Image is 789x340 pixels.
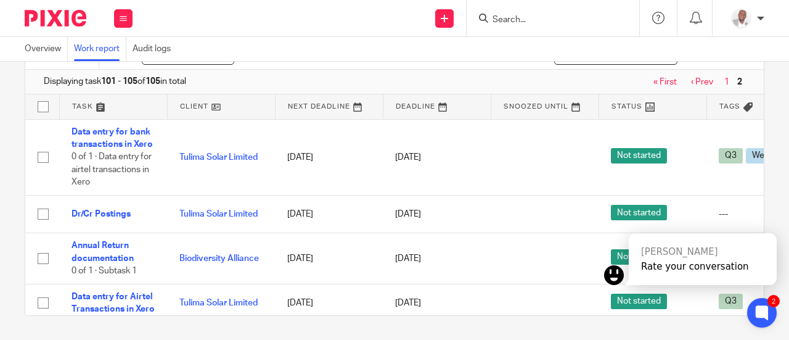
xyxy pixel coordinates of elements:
div: Rate your conversation [641,260,764,273]
span: Not started [611,148,667,164]
span: Displaying task of in total [44,75,186,88]
b: 101 - 105 [101,77,137,86]
a: Data entry for bank transactions in Xero [72,128,153,149]
a: 1 [724,78,729,86]
img: Paul%20S%20-%20Picture.png [731,9,751,28]
div: [DATE] [395,297,478,309]
a: Annual Return documentation [72,241,134,262]
div: [DATE] [395,151,478,164]
div: 2 [767,295,780,307]
span: 2 [734,75,745,89]
b: 105 [145,77,160,86]
img: kai.png [604,265,624,285]
a: Tulima Solar Limited [179,210,258,218]
nav: pager [647,77,745,87]
span: 0 of 1 · Subtask 1 [72,267,137,275]
a: Audit logs [133,37,177,61]
img: Pixie [25,10,86,27]
a: Tulima Solar Limited [179,299,258,307]
a: Work report [74,37,126,61]
div: [DATE] [395,208,478,220]
input: Search [491,15,602,26]
a: Dr/Cr Postings [72,210,131,218]
td: [DATE] [275,119,383,195]
a: « First [653,78,677,86]
a: Overview [25,37,68,61]
a: Tulima Solar Limited [179,153,258,162]
a: ‹ Prev [691,78,713,86]
a: Data entry for Airtel Transactions in Xero [72,292,155,313]
span: Weekly [746,148,786,164]
span: Tags [719,103,740,110]
span: Q3 [719,294,743,309]
td: [DATE] [275,233,383,284]
span: Q3 [719,148,743,164]
td: [DATE] [275,195,383,233]
span: Not started [611,205,667,220]
a: Biodiversity Alliance [179,254,259,263]
span: 0 of 1 · Data entry for airtel transactions in Xero [72,152,152,186]
div: [PERSON_NAME] [641,246,764,258]
td: [DATE] [275,284,383,322]
div: [DATE] [395,252,478,265]
span: Not started [611,294,667,309]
